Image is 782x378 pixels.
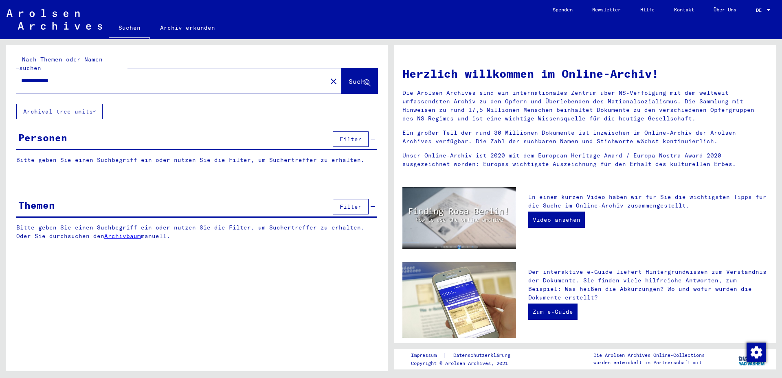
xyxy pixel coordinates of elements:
[411,351,443,360] a: Impressum
[342,68,378,94] button: Suche
[447,351,520,360] a: Datenschutzerklärung
[16,104,103,119] button: Archival tree units
[325,73,342,89] button: Clear
[402,129,768,146] p: Ein großer Teil der rund 30 Millionen Dokumente ist inzwischen im Online-Archiv der Arolsen Archi...
[329,76,338,86] mat-icon: close
[402,151,768,168] p: Unser Online-Archiv ist 2020 mit dem European Heritage Award / Europa Nostra Award 2020 ausgezeic...
[18,130,67,145] div: Personen
[593,359,705,366] p: wurden entwickelt in Partnerschaft mit
[18,198,55,212] div: Themen
[411,351,520,360] div: |
[333,199,369,214] button: Filter
[402,187,516,249] img: video.jpg
[402,65,768,82] h1: Herzlich willkommen im Online-Archiv!
[402,89,768,123] p: Die Arolsen Archives sind ein internationales Zentrum über NS-Verfolgung mit dem weltweit umfasse...
[747,343,766,362] img: Zustimmung ändern
[104,232,141,240] a: Archivbaum
[19,56,103,72] mat-label: Nach Themen oder Namen suchen
[349,77,369,85] span: Suche
[737,349,767,369] img: yv_logo.png
[340,203,362,210] span: Filter
[756,7,765,13] span: DE
[16,156,377,164] p: Bitte geben Sie einen Suchbegriff ein oder nutzen Sie die Filter, um Suchertreffer zu erhalten.
[16,223,378,240] p: Bitte geben Sie einen Suchbegriff ein oder nutzen Sie die Filter, um Suchertreffer zu erhalten. O...
[109,18,150,39] a: Suchen
[528,304,578,320] a: Zum e-Guide
[528,268,768,302] p: Der interaktive e-Guide liefert Hintergrundwissen zum Verständnis der Dokumente. Sie finden viele...
[528,193,768,210] p: In einem kurzen Video haben wir für Sie die wichtigsten Tipps für die Suche im Online-Archiv zusa...
[340,135,362,143] span: Filter
[593,352,705,359] p: Die Arolsen Archives Online-Collections
[7,9,102,30] img: Arolsen_neg.svg
[528,212,585,228] a: Video ansehen
[402,262,516,338] img: eguide.jpg
[333,131,369,147] button: Filter
[150,18,225,37] a: Archiv erkunden
[411,360,520,367] p: Copyright © Arolsen Archives, 2021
